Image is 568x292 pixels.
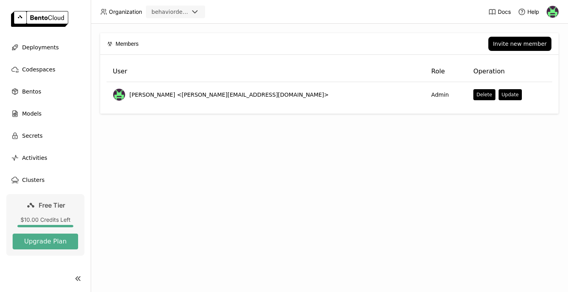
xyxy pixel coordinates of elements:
[467,61,552,82] th: Operation
[129,91,329,99] span: [PERSON_NAME] <[PERSON_NAME][EMAIL_ADDRESS][DOMAIN_NAME]>
[22,109,41,118] span: Models
[425,82,467,107] td: Admin
[22,131,43,140] span: Secrets
[6,39,84,55] a: Deployments
[6,62,84,77] a: Codespaces
[425,61,467,82] th: Role
[499,89,522,100] button: Update
[6,128,84,144] a: Secrets
[22,175,45,185] span: Clusters
[498,8,511,15] span: Docs
[527,8,539,15] span: Help
[109,8,142,15] span: Organization
[13,234,78,249] button: Upgrade Plan
[11,11,68,27] img: logo
[22,65,55,74] span: Codespaces
[6,194,84,256] a: Free Tier$10.00 Credits LeftUpgrade Plan
[488,8,511,16] a: Docs
[473,89,495,100] button: Delete
[39,201,65,209] span: Free Tier
[22,43,59,52] span: Deployments
[106,61,425,82] th: User
[151,8,189,16] div: behaviordelta
[6,106,84,122] a: Models
[22,153,47,163] span: Activities
[22,87,41,96] span: Bentos
[488,37,551,51] button: Invite new member
[6,84,84,99] a: Bentos
[493,41,547,47] div: Invite new member
[6,172,84,188] a: Clusters
[6,150,84,166] a: Activities
[518,8,539,16] div: Help
[189,8,190,16] input: Selected behaviordelta.
[13,216,78,223] div: $10.00 Credits Left
[116,39,138,48] span: Members
[113,89,125,101] img: David Ngo
[547,6,559,18] img: David Ngo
